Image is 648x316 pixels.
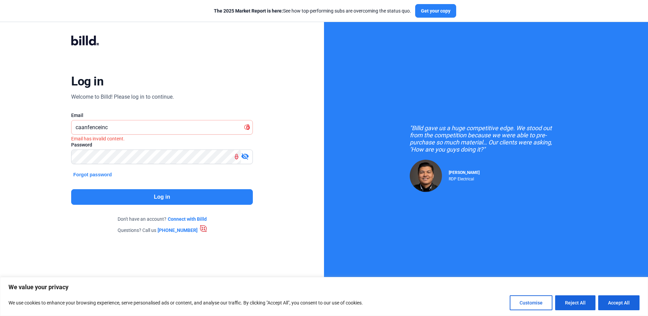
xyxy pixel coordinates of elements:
div: Password [71,141,252,148]
div: See how top-performing subs are overcoming the status quo. [214,7,411,14]
div: Don't have an account? [71,216,252,222]
div: Welcome to Billd! Please log in to continue. [71,93,174,101]
mat-icon: visibility_off [241,152,249,160]
button: Log in [71,189,252,205]
img: Raul Pacheco [410,160,442,192]
button: Accept All [598,295,640,310]
span: The 2025 Market Report is here: [214,8,283,14]
button: Reject All [555,295,595,310]
div: RDP Electrical [449,175,480,181]
i: Email has invalid content. [71,136,125,141]
div: Log in [71,74,103,89]
a: [PHONE_NUMBER] [158,225,207,234]
div: Email [71,112,252,119]
div: "Billd gave us a huge competitive edge. We stood out from the competition because we were able to... [410,124,562,153]
div: Questions? Call us [71,225,252,232]
button: Customise [510,295,552,310]
a: Connect with Billd [168,216,207,222]
button: Get your copy [415,4,456,18]
p: We use cookies to enhance your browsing experience, serve personalised ads or content, and analys... [8,299,363,307]
p: We value your privacy [8,283,640,291]
button: Forgot password [71,171,114,178]
span: [PERSON_NAME] [449,170,480,175]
